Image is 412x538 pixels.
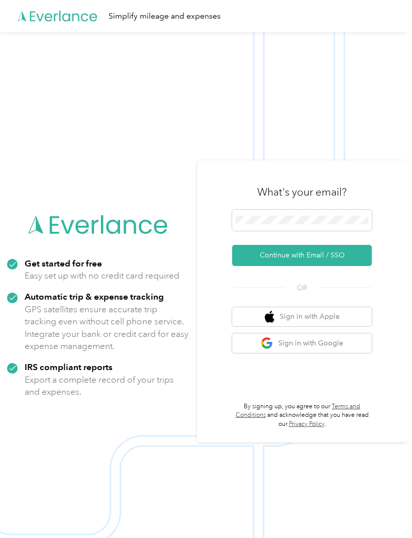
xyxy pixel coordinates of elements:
p: GPS satellites ensure accurate trip tracking even without cell phone service. Integrate your bank... [25,303,190,352]
img: apple logo [265,311,275,323]
p: By signing up, you agree to our and acknowledge that you have read our . [232,402,372,429]
strong: Get started for free [25,258,102,268]
strong: IRS compliant reports [25,362,113,372]
p: Easy set up with no credit card required [25,270,179,282]
a: Privacy Policy [289,420,325,428]
img: google logo [261,337,273,349]
strong: Automatic trip & expense tracking [25,291,164,302]
button: apple logoSign in with Apple [232,307,372,327]
div: Simplify mileage and expenses [109,10,221,23]
h3: What's your email? [257,185,347,199]
button: google logoSign in with Google [232,333,372,353]
span: OR [284,283,320,293]
p: Export a complete record of your trips and expenses. [25,374,190,398]
button: Continue with Email / SSO [232,245,372,266]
